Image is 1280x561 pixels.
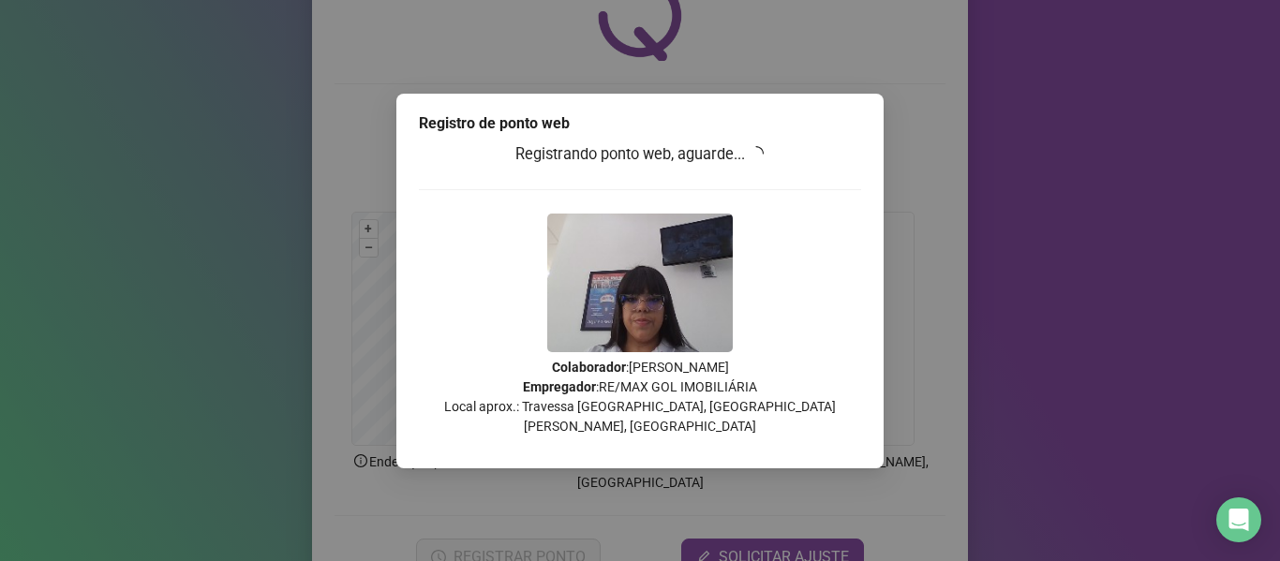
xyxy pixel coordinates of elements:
[419,142,861,167] h3: Registrando ponto web, aguarde...
[1216,497,1261,542] div: Open Intercom Messenger
[552,360,626,375] strong: Colaborador
[547,214,733,352] img: Z
[419,112,861,135] div: Registro de ponto web
[419,358,861,436] p: : [PERSON_NAME] : RE/MAX GOL IMOBILIÁRIA Local aprox.: Travessa [GEOGRAPHIC_DATA], [GEOGRAPHIC_DA...
[523,379,596,394] strong: Empregador
[749,146,764,161] span: loading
